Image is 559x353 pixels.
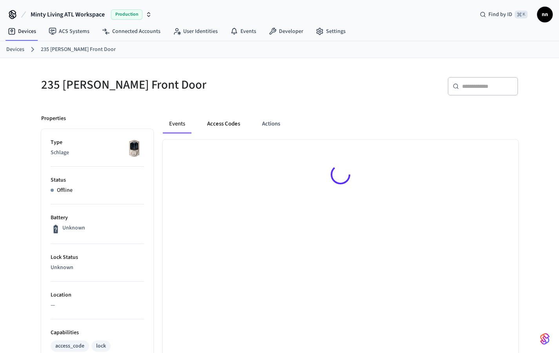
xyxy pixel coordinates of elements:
[537,7,553,22] button: nn
[51,138,144,147] p: Type
[167,24,224,38] a: User Identities
[163,115,191,133] button: Events
[41,115,66,123] p: Properties
[256,115,286,133] button: Actions
[51,176,144,184] p: Status
[51,291,144,299] p: Location
[201,115,246,133] button: Access Codes
[96,24,167,38] a: Connected Accounts
[540,333,550,345] img: SeamLogoGradient.69752ec5.svg
[55,342,84,350] div: access_code
[51,301,144,309] p: —
[42,24,96,38] a: ACS Systems
[51,253,144,262] p: Lock Status
[51,149,144,157] p: Schlage
[111,9,142,20] span: Production
[96,342,106,350] div: lock
[262,24,310,38] a: Developer
[310,24,352,38] a: Settings
[2,24,42,38] a: Devices
[124,138,144,158] img: Schlage Sense Smart Deadbolt with Camelot Trim, Front
[488,11,512,18] span: Find by ID
[31,10,105,19] span: Minty Living ATL Workspace
[41,45,116,54] a: 235 [PERSON_NAME] Front Door
[515,11,528,18] span: ⌘ K
[473,7,534,22] div: Find by ID⌘ K
[41,77,275,93] h5: 235 [PERSON_NAME] Front Door
[57,186,73,195] p: Offline
[51,214,144,222] p: Battery
[51,264,144,272] p: Unknown
[51,329,144,337] p: Capabilities
[163,115,518,133] div: ant example
[224,24,262,38] a: Events
[6,45,24,54] a: Devices
[62,224,85,232] p: Unknown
